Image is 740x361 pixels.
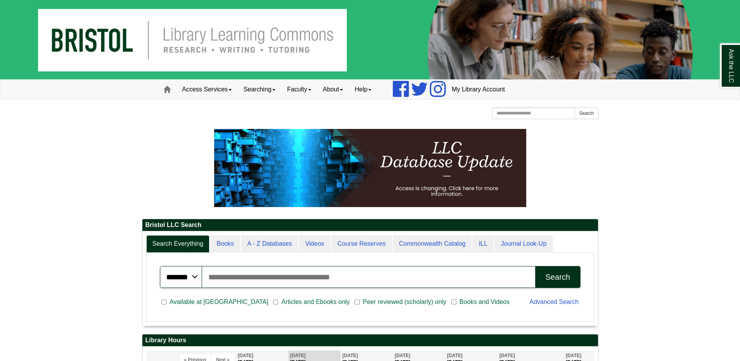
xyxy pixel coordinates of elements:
[529,298,579,305] a: Advanced Search
[176,80,238,99] a: Access Services
[210,235,240,253] a: Books
[575,107,598,119] button: Search
[495,235,553,253] a: Journal Look-Up
[214,129,526,207] img: HTML tutorial
[456,297,513,307] span: Books and Videos
[545,273,570,282] div: Search
[238,353,254,358] span: [DATE]
[499,353,515,358] span: [DATE]
[447,353,463,358] span: [DATE]
[317,80,349,99] a: About
[142,334,598,347] h2: Library Hours
[142,219,598,231] h2: Bristol LLC Search
[446,80,511,99] a: My Library Account
[566,353,581,358] span: [DATE]
[349,80,377,99] a: Help
[393,235,472,253] a: Commonwealth Catalog
[146,235,210,253] a: Search Everything
[273,298,278,306] input: Articles and Ebooks only
[535,266,580,288] button: Search
[290,353,306,358] span: [DATE]
[342,353,358,358] span: [DATE]
[161,298,167,306] input: Available at [GEOGRAPHIC_DATA]
[472,235,493,253] a: ILL
[331,235,392,253] a: Course Reserves
[299,235,330,253] a: Videos
[167,297,272,307] span: Available at [GEOGRAPHIC_DATA]
[360,297,449,307] span: Peer reviewed (scholarly) only
[278,297,353,307] span: Articles and Ebooks only
[241,235,298,253] a: A - Z Databases
[238,80,281,99] a: Searching
[395,353,410,358] span: [DATE]
[281,80,317,99] a: Faculty
[355,298,360,306] input: Peer reviewed (scholarly) only
[451,298,456,306] input: Books and Videos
